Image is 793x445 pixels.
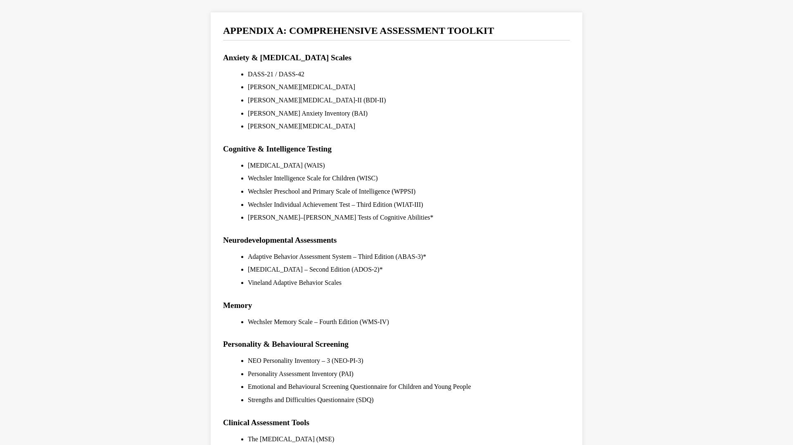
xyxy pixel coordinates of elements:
[248,395,570,405] li: Strengths and Difficulties Questionnaire (SDQ)
[223,144,570,154] h3: Cognitive & Intelligence Testing
[248,108,570,119] li: [PERSON_NAME] Anxiety Inventory (BAI)
[248,355,570,366] li: NEO Personality Inventory – 3 (NEO-PI-3)
[223,25,570,40] h2: APPENDIX A: COMPREHENSIVE ASSESSMENT TOOLKIT
[248,173,570,184] li: Wechsler Intelligence Scale for Children (WISC)
[248,317,570,327] li: Wechsler Memory Scale – Fourth Edition (WMS-IV)
[248,369,570,379] li: Personality Assessment Inventory (PAI)
[248,381,570,392] li: Emotional and Behavioural Screening Questionnaire for Children and Young People
[223,53,570,62] h3: Anxiety & [MEDICAL_DATA] Scales
[248,186,570,197] li: Wechsler Preschool and Primary Scale of Intelligence (WPPSI)
[248,251,570,262] li: Adaptive Behavior Assessment System – Third Edition (ABAS-3)*
[248,121,570,132] li: [PERSON_NAME][MEDICAL_DATA]
[248,69,570,80] li: DASS-21 / DASS-42
[248,160,570,171] li: [MEDICAL_DATA] (WAIS)
[223,301,570,310] h3: Memory
[248,95,570,106] li: [PERSON_NAME][MEDICAL_DATA]-II (BDI-II)
[223,339,570,349] h3: Personality & Behavioural Screening
[248,199,570,210] li: Wechsler Individual Achievement Test – Third Edition (WIAT-III)
[248,212,570,223] li: [PERSON_NAME]–[PERSON_NAME] Tests of Cognitive Abilities*
[248,264,570,275] li: [MEDICAL_DATA] – Second Edition (ADOS-2)*
[248,82,570,92] li: [PERSON_NAME][MEDICAL_DATA]
[223,418,570,427] h3: Clinical Assessment Tools
[248,434,570,445] li: The [MEDICAL_DATA] (MSE)
[223,235,570,245] h3: Neurodevelopmental Assessments
[248,277,570,288] li: Vineland Adaptive Behavior Scales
